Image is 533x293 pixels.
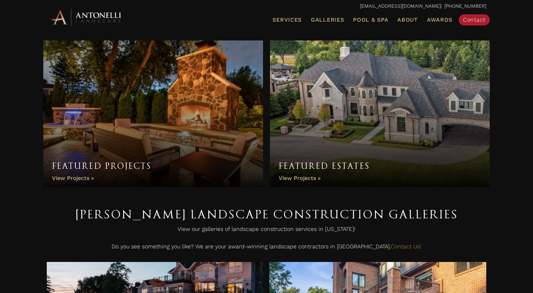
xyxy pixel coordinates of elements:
span: Pool & Spa [353,16,388,23]
span: Services [272,17,302,23]
a: Awards [424,15,455,24]
span: Contact [463,16,486,23]
a: Contact [459,14,490,25]
p: | [PHONE_NUMBER] [47,2,486,11]
p: View our galleries of landscape construction services in [US_STATE]! [47,224,486,238]
a: Galleries [308,15,347,24]
a: About [395,15,421,24]
span: Awards [427,16,452,23]
h1: [PERSON_NAME] Landscape Construction Galleries [47,204,486,224]
img: Antonelli Horizontal Logo [47,8,123,27]
a: [EMAIL_ADDRESS][DOMAIN_NAME] [360,3,441,9]
a: Services [270,15,305,24]
a: Contact Us! [391,243,421,250]
span: About [397,17,418,23]
span: Galleries [311,16,344,23]
a: Pool & Spa [350,15,391,24]
p: Do you see something you like? We are your award-winning landscape contractors in [GEOGRAPHIC_DATA]. [47,241,486,255]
